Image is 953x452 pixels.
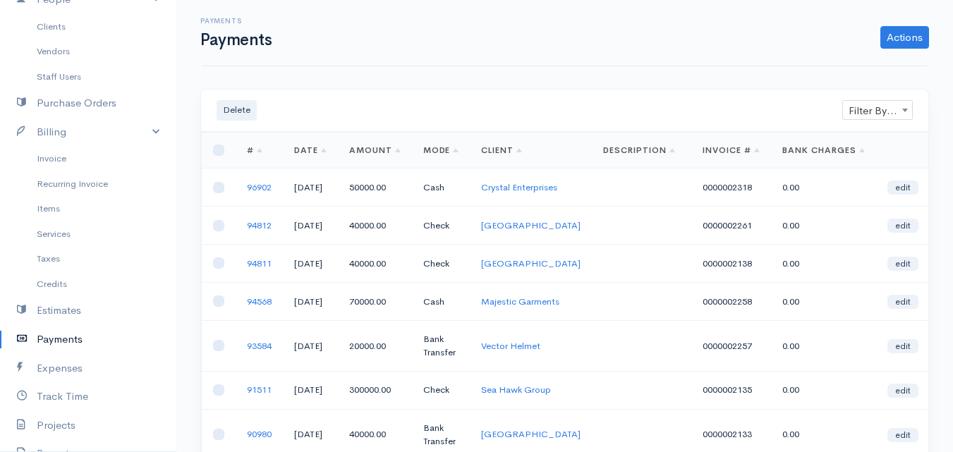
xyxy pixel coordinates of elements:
a: Actions [880,26,929,49]
h6: Payments [200,17,272,25]
td: [DATE] [283,320,338,371]
a: Amount [349,145,401,156]
a: 94811 [247,257,272,269]
td: 0000002261 [691,207,771,245]
td: [DATE] [283,371,338,409]
a: 93584 [247,340,272,352]
td: 0000002318 [691,169,771,207]
button: Delete [217,100,257,121]
a: 94812 [247,219,272,231]
a: [GEOGRAPHIC_DATA] [481,219,581,231]
td: [DATE] [283,169,338,207]
a: Date [294,145,327,156]
h1: Payments [200,31,272,49]
td: [DATE] [283,245,338,283]
td: 0.00 [771,282,876,320]
td: 0000002258 [691,282,771,320]
td: 0.00 [771,245,876,283]
span: Filter By Client [843,101,912,121]
td: 50000.00 [338,169,412,207]
a: Client [481,145,522,156]
td: 0000002257 [691,320,771,371]
td: 70000.00 [338,282,412,320]
a: Bank Charges [782,145,865,156]
td: Check [412,245,471,283]
a: edit [887,295,918,309]
span: Filter By Client [842,100,913,120]
a: Description [603,145,675,156]
td: Check [412,207,471,245]
td: [DATE] [283,207,338,245]
a: [GEOGRAPHIC_DATA] [481,257,581,269]
a: edit [887,257,918,271]
td: 300000.00 [338,371,412,409]
td: 0000002135 [691,371,771,409]
td: 0.00 [771,320,876,371]
td: Bank Transfer [412,320,471,371]
a: [GEOGRAPHIC_DATA] [481,428,581,440]
a: edit [887,384,918,398]
td: 40000.00 [338,245,412,283]
a: Crystal Enterprises [481,181,557,193]
td: Check [412,371,471,409]
td: 0.00 [771,371,876,409]
a: Majestic Garments [481,295,559,307]
a: 91511 [247,384,272,396]
a: edit [887,181,918,195]
td: 0.00 [771,207,876,245]
td: 0.00 [771,169,876,207]
td: Cash [412,169,471,207]
a: Sea Hawk Group [481,384,551,396]
td: 40000.00 [338,207,412,245]
a: edit [887,339,918,353]
a: Vector Helmet [481,340,540,352]
a: edit [887,219,918,233]
td: Cash [412,282,471,320]
a: 90980 [247,428,272,440]
a: 96902 [247,181,272,193]
td: 0000002138 [691,245,771,283]
a: # [247,145,262,156]
a: Mode [423,145,459,156]
a: Invoice # [703,145,760,156]
a: 94568 [247,295,272,307]
td: 20000.00 [338,320,412,371]
td: [DATE] [283,282,338,320]
a: edit [887,428,918,442]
